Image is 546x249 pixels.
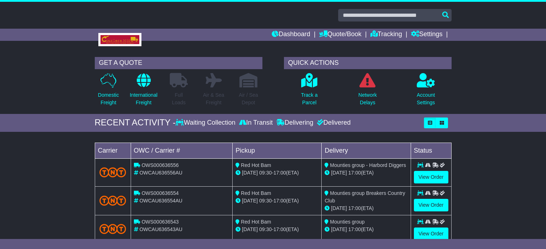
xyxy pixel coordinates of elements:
a: View Order [414,171,448,183]
a: View Order [414,199,448,211]
span: 17:00 [274,170,286,176]
a: Quote/Book [319,29,361,41]
p: Full Loads [170,91,188,106]
td: Pickup [233,143,322,158]
p: International Freight [130,91,157,106]
span: OWS000636554 [141,190,179,196]
span: OWCAU636543AU [139,226,182,232]
span: OWCAU636556AU [139,170,182,176]
div: (ETA) [325,226,407,233]
div: GET A QUOTE [95,57,262,69]
td: Delivery [322,143,411,158]
div: Waiting Collection [176,119,237,127]
span: [DATE] [242,198,258,203]
a: Settings [411,29,443,41]
span: Red Hot Bam [241,219,271,225]
span: 09:30 [259,226,272,232]
td: Status [411,143,451,158]
span: 17:00 [348,170,361,176]
a: InternationalFreight [129,73,158,110]
div: QUICK ACTIONS [284,57,452,69]
td: Carrier [95,143,131,158]
p: Account Settings [417,91,435,106]
div: - (ETA) [235,226,318,233]
span: 09:30 [259,198,272,203]
span: Red Hot Bam [241,190,271,196]
div: (ETA) [325,205,407,212]
p: Track a Parcel [301,91,318,106]
div: - (ETA) [235,197,318,205]
span: OWCAU636554AU [139,198,182,203]
a: NetworkDelays [358,73,377,110]
a: AccountSettings [416,73,435,110]
td: OWC / Carrier # [131,143,233,158]
span: 17:00 [274,226,286,232]
p: Air & Sea Freight [203,91,224,106]
span: OWS000636556 [141,162,179,168]
span: OWS000636543 [141,219,179,225]
img: TNT_Domestic.png [99,196,126,205]
span: [DATE] [242,226,258,232]
div: Delivered [315,119,351,127]
a: Dashboard [272,29,310,41]
span: 17:00 [348,226,361,232]
p: Network Delays [358,91,377,106]
div: Delivering [275,119,315,127]
a: Track aParcel [301,73,318,110]
div: (ETA) [325,169,407,177]
span: [DATE] [331,205,347,211]
p: Domestic Freight [98,91,119,106]
a: DomesticFreight [98,73,119,110]
span: Mounties group - Harbord Diggers [330,162,406,168]
span: 17:00 [348,205,361,211]
span: Mounties group [330,219,365,225]
p: Air / Sea Depot [239,91,258,106]
a: View Order [414,228,448,240]
span: [DATE] [242,170,258,176]
span: 09:30 [259,170,272,176]
div: - (ETA) [235,169,318,177]
span: Red Hot Bam [241,162,271,168]
span: [DATE] [331,170,347,176]
div: RECENT ACTIVITY - [95,118,176,128]
span: [DATE] [331,226,347,232]
span: 17:00 [274,198,286,203]
img: TNT_Domestic.png [99,167,126,177]
img: TNT_Domestic.png [99,224,126,234]
div: In Transit [237,119,275,127]
a: Tracking [370,29,402,41]
span: Mounties group Breakers Country Club [325,190,405,203]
